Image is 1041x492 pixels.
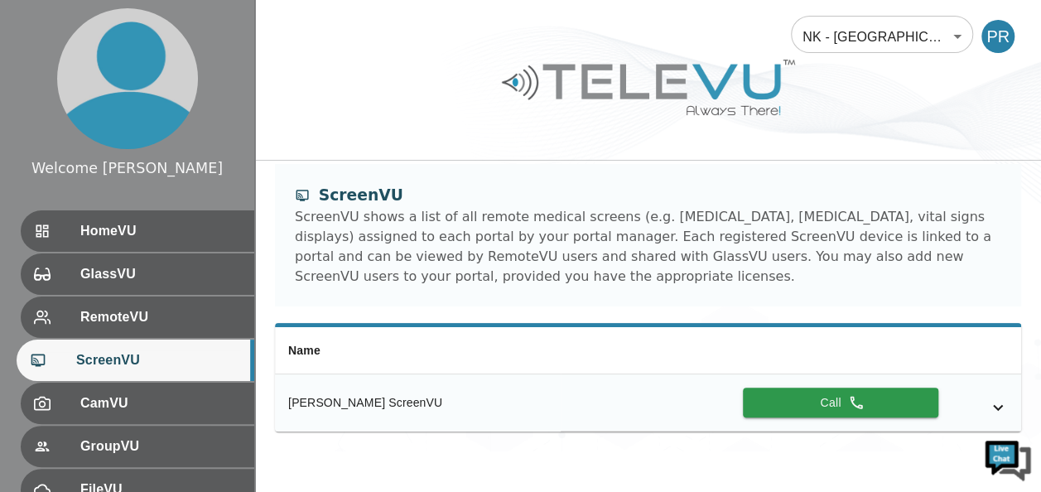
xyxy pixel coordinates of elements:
[288,394,547,411] div: [PERSON_NAME] ScreenVU
[21,426,254,467] div: GroupVU
[96,143,229,311] span: We're online!
[295,207,1001,287] div: ScreenVU shows a list of all remote medical screens (e.g. [MEDICAL_DATA], [MEDICAL_DATA], vital s...
[80,437,241,456] span: GroupVU
[80,393,241,413] span: CamVU
[981,20,1014,53] div: PR
[288,344,320,357] span: Name
[86,87,278,109] div: Chat with us now
[8,321,316,379] textarea: Type your message and hit 'Enter'
[743,388,938,418] button: Call
[983,434,1033,484] img: Chat Widget
[80,221,241,241] span: HomeVU
[272,8,311,48] div: Minimize live chat window
[21,383,254,424] div: CamVU
[499,53,798,122] img: Logo
[275,327,1021,432] table: simple table
[295,184,1001,207] div: ScreenVU
[57,8,198,149] img: profile.png
[21,210,254,252] div: HomeVU
[21,253,254,295] div: GlassVU
[17,340,254,381] div: ScreenVU
[28,77,70,118] img: d_736959983_company_1615157101543_736959983
[76,350,241,370] span: ScreenVU
[791,13,973,60] div: NK - [GEOGRAPHIC_DATA]
[31,157,223,179] div: Welcome [PERSON_NAME]
[80,307,241,327] span: RemoteVU
[21,297,254,338] div: RemoteVU
[80,264,241,284] span: GlassVU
